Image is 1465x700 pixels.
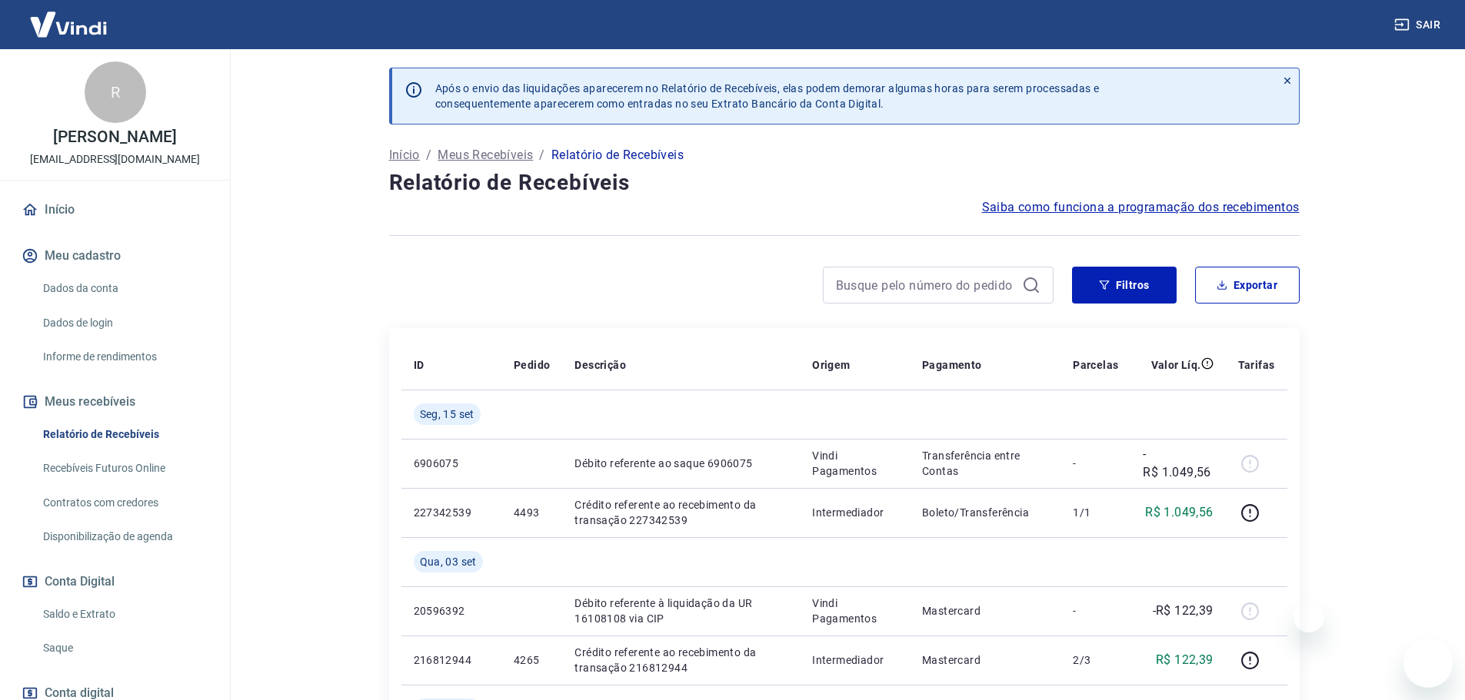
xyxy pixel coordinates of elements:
button: Conta Digital [18,565,211,599]
p: R$ 1.049,56 [1145,503,1213,522]
button: Exportar [1195,267,1300,304]
p: Valor Líq. [1151,357,1201,373]
p: - [1073,456,1118,471]
p: 20596392 [414,603,489,619]
p: R$ 122,39 [1156,651,1214,669]
p: Vindi Pagamentos [812,448,897,479]
input: Busque pelo número do pedido [836,274,1016,297]
button: Meu cadastro [18,239,211,273]
p: Débito referente ao saque 6906075 [574,456,787,471]
a: Relatório de Recebíveis [37,419,211,450]
p: 1/1 [1073,505,1118,520]
p: [EMAIL_ADDRESS][DOMAIN_NAME] [30,151,200,168]
a: Início [389,146,420,164]
p: -R$ 122,39 [1153,602,1214,620]
p: Boleto/Transferência [922,505,1048,520]
p: Após o envio das liquidações aparecerem no Relatório de Recebíveis, elas podem demorar algumas ho... [435,81,1100,111]
p: Crédito referente ao recebimento da transação 216812944 [574,645,787,675]
img: Vindi [18,1,118,48]
p: ID [414,357,425,373]
p: Mastercard [922,652,1048,668]
a: Disponibilização de agenda [37,521,211,552]
a: Saiba como funciona a programação dos recebimentos [982,198,1300,217]
p: Parcelas [1073,357,1118,373]
a: Saldo e Extrato [37,599,211,630]
p: 2/3 [1073,652,1118,668]
a: Meus Recebíveis [438,146,533,164]
p: 6906075 [414,456,489,471]
p: Intermediador [812,652,897,668]
p: Relatório de Recebíveis [551,146,684,164]
p: / [426,146,431,164]
p: Débito referente à liquidação da UR 16108108 via CIP [574,595,787,626]
p: -R$ 1.049,56 [1143,445,1213,482]
p: 227342539 [414,505,489,520]
div: R [85,61,146,123]
p: 4493 [514,505,550,520]
p: 216812944 [414,652,489,668]
p: Transferência entre Contas [922,448,1048,479]
p: [PERSON_NAME] [53,129,176,145]
a: Início [18,193,211,227]
p: Pedido [514,357,550,373]
p: - [1073,603,1118,619]
a: Saque [37,632,211,664]
a: Informe de rendimentos [37,341,211,373]
iframe: Botão para abrir a janela de mensagens [1403,639,1453,688]
p: Pagamento [922,357,982,373]
p: Origem [812,357,850,373]
p: Descrição [574,357,626,373]
a: Dados da conta [37,273,211,304]
span: Seg, 15 set [420,406,474,422]
p: Vindi Pagamentos [812,595,897,626]
h4: Relatório de Recebíveis [389,168,1300,198]
iframe: Fechar mensagem [1294,602,1324,632]
p: 4265 [514,652,550,668]
p: Intermediador [812,505,897,520]
p: / [539,146,544,164]
p: Mastercard [922,603,1048,619]
button: Sair [1391,11,1447,39]
a: Recebíveis Futuros Online [37,453,211,484]
p: Tarifas [1238,357,1275,373]
a: Dados de login [37,307,211,339]
p: Crédito referente ao recebimento da transação 227342539 [574,497,787,528]
button: Filtros [1072,267,1177,304]
button: Meus recebíveis [18,385,211,419]
span: Qua, 03 set [420,554,477,569]
a: Contratos com credores [37,487,211,519]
